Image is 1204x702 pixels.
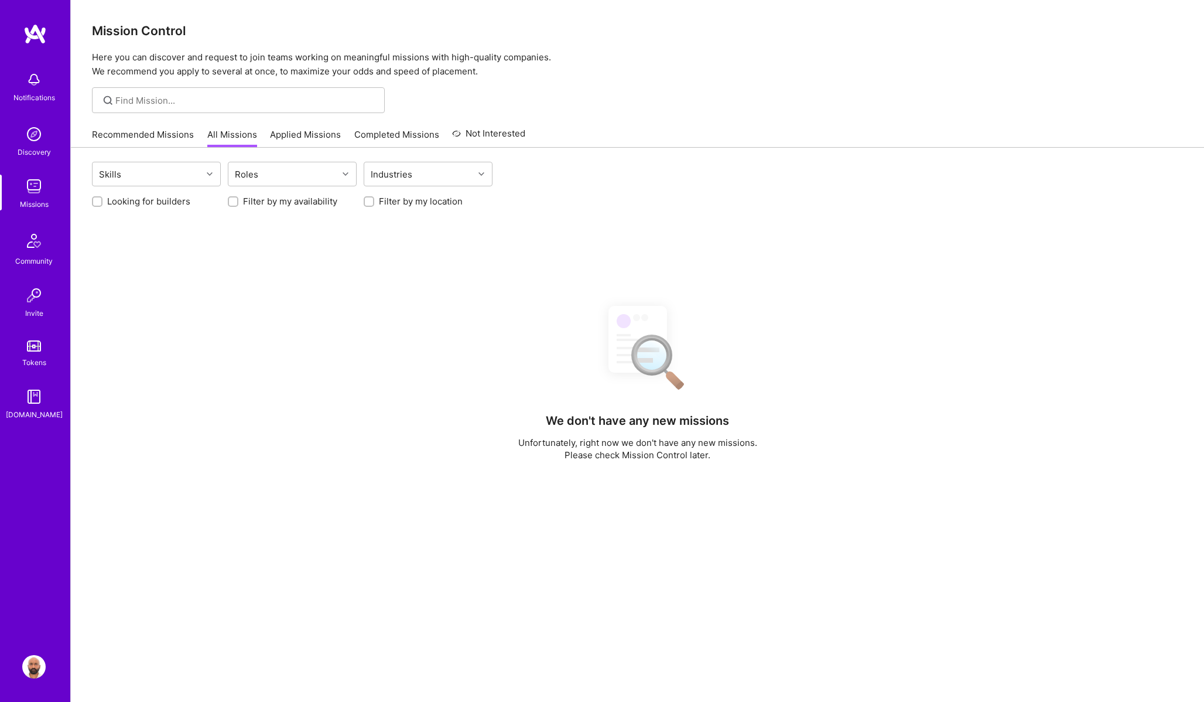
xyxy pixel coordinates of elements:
i: icon Chevron [478,171,484,177]
img: Community [20,227,48,255]
img: bell [22,68,46,91]
img: guide book [22,385,46,408]
div: Notifications [13,91,55,104]
p: Here you can discover and request to join teams working on meaningful missions with high-quality ... [92,50,1183,79]
a: Recommended Missions [92,128,194,148]
a: Applied Missions [270,128,341,148]
a: Completed Missions [354,128,439,148]
div: [DOMAIN_NAME] [6,408,63,421]
div: Roles [232,166,261,183]
div: Missions [20,198,49,210]
div: Discovery [18,146,51,158]
img: User Avatar [22,655,46,679]
img: teamwork [22,175,46,198]
img: discovery [22,122,46,146]
a: User Avatar [19,655,49,679]
label: Looking for builders [107,195,190,207]
div: Community [15,255,53,267]
img: logo [23,23,47,45]
label: Filter by my location [379,195,463,207]
h3: Mission Control [92,23,1183,38]
img: tokens [27,340,41,352]
input: Find Mission... [115,94,376,107]
div: Invite [25,307,43,319]
i: icon Chevron [207,171,213,177]
div: Tokens [22,356,46,369]
i: icon SearchGrey [101,94,115,107]
img: No Results [588,295,687,398]
img: Invite [22,284,46,307]
div: Skills [96,166,124,183]
a: Not Interested [452,127,525,148]
label: Filter by my availability [243,195,337,207]
i: icon Chevron [343,171,348,177]
div: Industries [368,166,415,183]
p: Unfortunately, right now we don't have any new missions. [518,437,757,449]
a: All Missions [207,128,257,148]
h4: We don't have any new missions [546,414,729,428]
p: Please check Mission Control later. [518,449,757,461]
